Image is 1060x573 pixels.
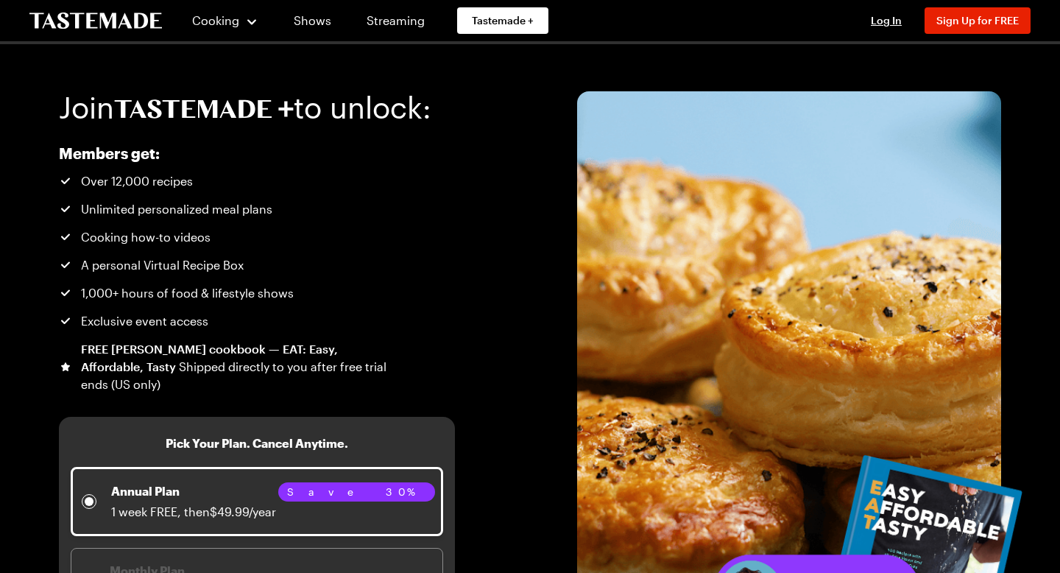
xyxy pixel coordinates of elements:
p: Annual Plan [111,482,276,500]
span: A personal Virtual Recipe Box [81,256,244,274]
span: Shipped directly to you after free trial ends (US only) [81,359,386,391]
span: Cooking [192,13,239,27]
span: Tastemade + [472,13,534,28]
span: Sign Up for FREE [936,14,1019,27]
h2: Members get: [59,144,389,162]
button: Sign Up for FREE [925,7,1031,34]
span: Exclusive event access [81,312,208,330]
span: Unlimited personalized meal plans [81,200,272,218]
div: FREE [PERSON_NAME] cookbook — EAT: Easy, Affordable, Tasty [81,340,389,393]
button: Cooking [191,3,258,38]
ul: Tastemade+ Annual subscription benefits [59,172,389,393]
span: 1,000+ hours of food & lifestyle shows [81,284,294,302]
button: Log In [857,13,916,28]
span: Log In [871,14,902,27]
span: Save 30% [287,484,426,500]
span: Over 12,000 recipes [81,172,193,190]
a: To Tastemade Home Page [29,13,162,29]
span: 1 week FREE, then $49.99/year [111,505,276,518]
a: Tastemade + [457,7,548,34]
span: Cooking how-to videos [81,228,211,246]
h1: Join to unlock: [59,91,431,124]
h3: Pick Your Plan. Cancel Anytime. [166,435,348,452]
